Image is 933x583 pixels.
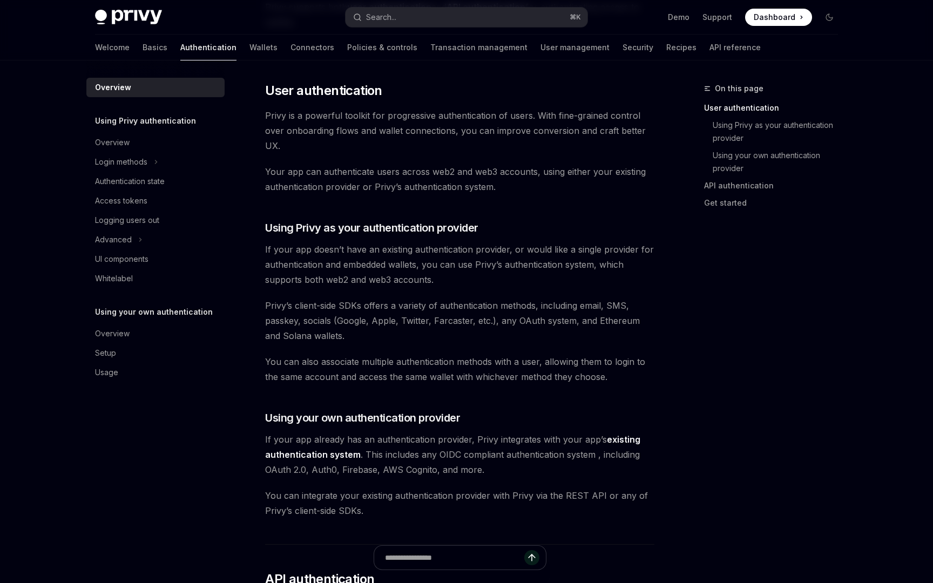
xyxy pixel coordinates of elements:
[265,220,478,235] span: Using Privy as your authentication provider
[366,11,396,24] div: Search...
[86,343,225,363] a: Setup
[524,550,539,565] button: Send message
[570,13,581,22] span: ⌘ K
[265,242,654,287] span: If your app doesn’t have an existing authentication provider, or would like a single provider for...
[95,306,213,318] h5: Using your own authentication
[265,298,654,343] span: Privy’s client-side SDKs offers a variety of authentication methods, including email, SMS, passke...
[86,78,225,97] a: Overview
[385,546,524,570] input: Ask a question...
[86,269,225,288] a: Whitelabel
[95,10,162,25] img: dark logo
[265,488,654,518] span: You can integrate your existing authentication provider with Privy via the REST API or any of Pri...
[180,35,236,60] a: Authentication
[666,35,697,60] a: Recipes
[265,164,654,194] span: Your app can authenticate users across web2 and web3 accounts, using either your existing authent...
[704,177,847,194] a: API authentication
[95,81,131,94] div: Overview
[754,12,795,23] span: Dashboard
[86,249,225,269] a: UI components
[86,324,225,343] a: Overview
[265,354,654,384] span: You can also associate multiple authentication methods with a user, allowing them to login to the...
[265,82,382,99] span: User authentication
[702,12,732,23] a: Support
[143,35,167,60] a: Basics
[249,35,278,60] a: Wallets
[86,172,225,191] a: Authentication state
[86,133,225,152] a: Overview
[95,214,159,227] div: Logging users out
[346,8,587,27] button: Open search
[668,12,689,23] a: Demo
[821,9,838,26] button: Toggle dark mode
[95,114,196,127] h5: Using Privy authentication
[290,35,334,60] a: Connectors
[430,35,528,60] a: Transaction management
[95,272,133,285] div: Whitelabel
[704,194,847,212] a: Get started
[86,152,225,172] button: Toggle Login methods section
[86,211,225,230] a: Logging users out
[95,253,148,266] div: UI components
[86,230,225,249] button: Toggle Advanced section
[95,155,147,168] div: Login methods
[265,108,654,153] span: Privy is a powerful toolkit for progressive authentication of users. With fine-grained control ov...
[95,347,116,360] div: Setup
[265,410,460,425] span: Using your own authentication provider
[704,99,847,117] a: User authentication
[95,136,130,149] div: Overview
[623,35,653,60] a: Security
[709,35,761,60] a: API reference
[745,9,812,26] a: Dashboard
[715,82,763,95] span: On this page
[86,363,225,382] a: Usage
[86,191,225,211] a: Access tokens
[95,194,147,207] div: Access tokens
[704,117,847,147] a: Using Privy as your authentication provider
[540,35,610,60] a: User management
[95,366,118,379] div: Usage
[95,327,130,340] div: Overview
[95,35,130,60] a: Welcome
[265,432,654,477] span: If your app already has an authentication provider, Privy integrates with your app’s . This inclu...
[347,35,417,60] a: Policies & controls
[95,233,132,246] div: Advanced
[95,175,165,188] div: Authentication state
[704,147,847,177] a: Using your own authentication provider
